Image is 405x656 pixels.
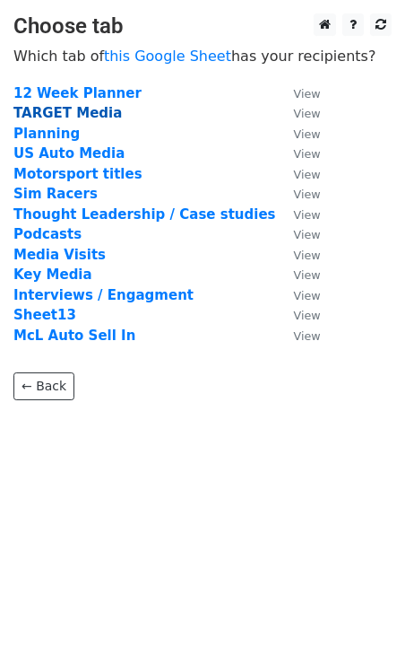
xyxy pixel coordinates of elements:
small: View [294,329,321,343]
small: View [294,309,321,322]
a: Interviews / Engagment [13,287,194,303]
a: Thought Leadership / Case studies [13,206,276,223]
small: View [294,289,321,302]
a: View [276,105,321,121]
small: View [294,188,321,201]
a: View [276,328,321,344]
a: Sim Racers [13,186,98,202]
a: View [276,126,321,142]
a: View [276,85,321,101]
small: View [294,249,321,262]
p: Which tab of has your recipients? [13,47,392,66]
a: View [276,166,321,182]
a: View [276,226,321,242]
h3: Choose tab [13,13,392,39]
a: ← Back [13,372,74,400]
a: Key Media [13,267,92,283]
a: Media Visits [13,247,106,263]
a: View [276,247,321,263]
small: View [294,87,321,101]
a: this Google Sheet [104,48,231,65]
a: Sheet13 [13,307,76,323]
a: US Auto Media [13,145,125,162]
a: Motorsport titles [13,166,142,182]
iframe: Chat Widget [315,570,405,656]
a: 12 Week Planner [13,85,142,101]
small: View [294,268,321,282]
a: Podcasts [13,226,82,242]
a: View [276,186,321,202]
a: McL Auto Sell In [13,328,135,344]
a: View [276,307,321,323]
small: View [294,147,321,161]
small: View [294,107,321,120]
small: View [294,228,321,241]
a: View [276,145,321,162]
a: View [276,206,321,223]
small: View [294,127,321,141]
small: View [294,168,321,181]
a: Planning [13,126,80,142]
a: View [276,267,321,283]
a: TARGET Media [13,105,122,121]
small: View [294,208,321,222]
a: View [276,287,321,303]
